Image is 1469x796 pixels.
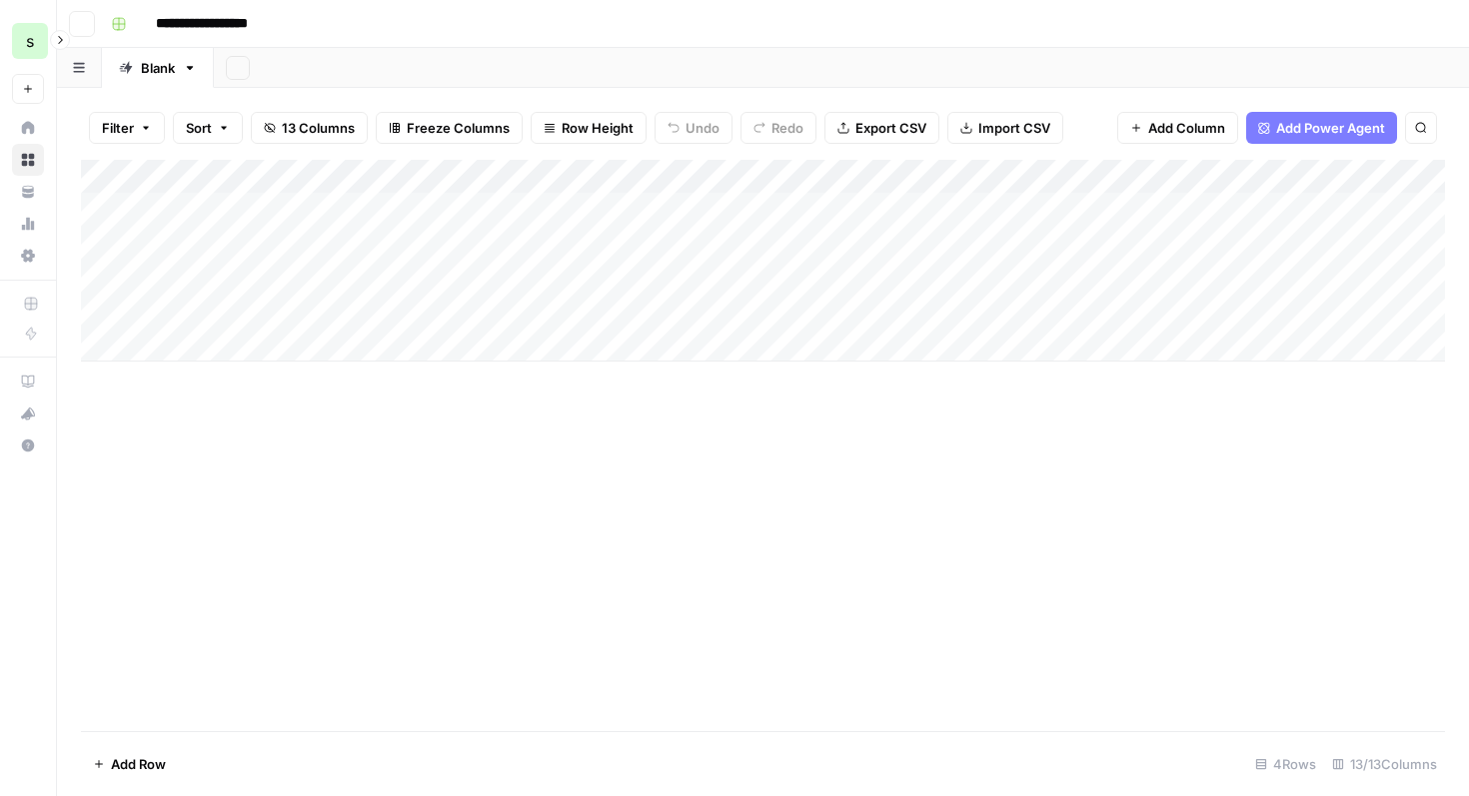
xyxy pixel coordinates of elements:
[186,118,212,138] span: Sort
[1246,112,1397,144] button: Add Power Agent
[13,398,43,428] div: What's new?
[740,112,816,144] button: Redo
[102,48,214,88] a: Blank
[12,16,44,66] button: Workspace: saasgenie
[12,208,44,240] a: Usage
[562,118,634,138] span: Row Height
[173,112,243,144] button: Sort
[111,754,166,774] span: Add Row
[89,112,165,144] button: Filter
[141,58,175,78] div: Blank
[407,118,510,138] span: Freeze Columns
[12,240,44,272] a: Settings
[531,112,647,144] button: Row Height
[771,118,803,138] span: Redo
[12,176,44,208] a: Your Data
[26,29,34,53] span: s
[12,366,44,398] a: AirOps Academy
[1324,748,1445,780] div: 13/13 Columns
[251,112,368,144] button: 13 Columns
[12,429,44,461] button: Help + Support
[12,398,44,429] button: What's new?
[855,118,926,138] span: Export CSV
[102,118,134,138] span: Filter
[824,112,939,144] button: Export CSV
[1276,118,1385,138] span: Add Power Agent
[12,144,44,176] a: Browse
[282,118,355,138] span: 13 Columns
[1247,748,1324,780] div: 4 Rows
[686,118,720,138] span: Undo
[1148,118,1225,138] span: Add Column
[376,112,523,144] button: Freeze Columns
[1117,112,1238,144] button: Add Column
[12,112,44,144] a: Home
[81,748,178,780] button: Add Row
[947,112,1063,144] button: Import CSV
[978,118,1050,138] span: Import CSV
[655,112,733,144] button: Undo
